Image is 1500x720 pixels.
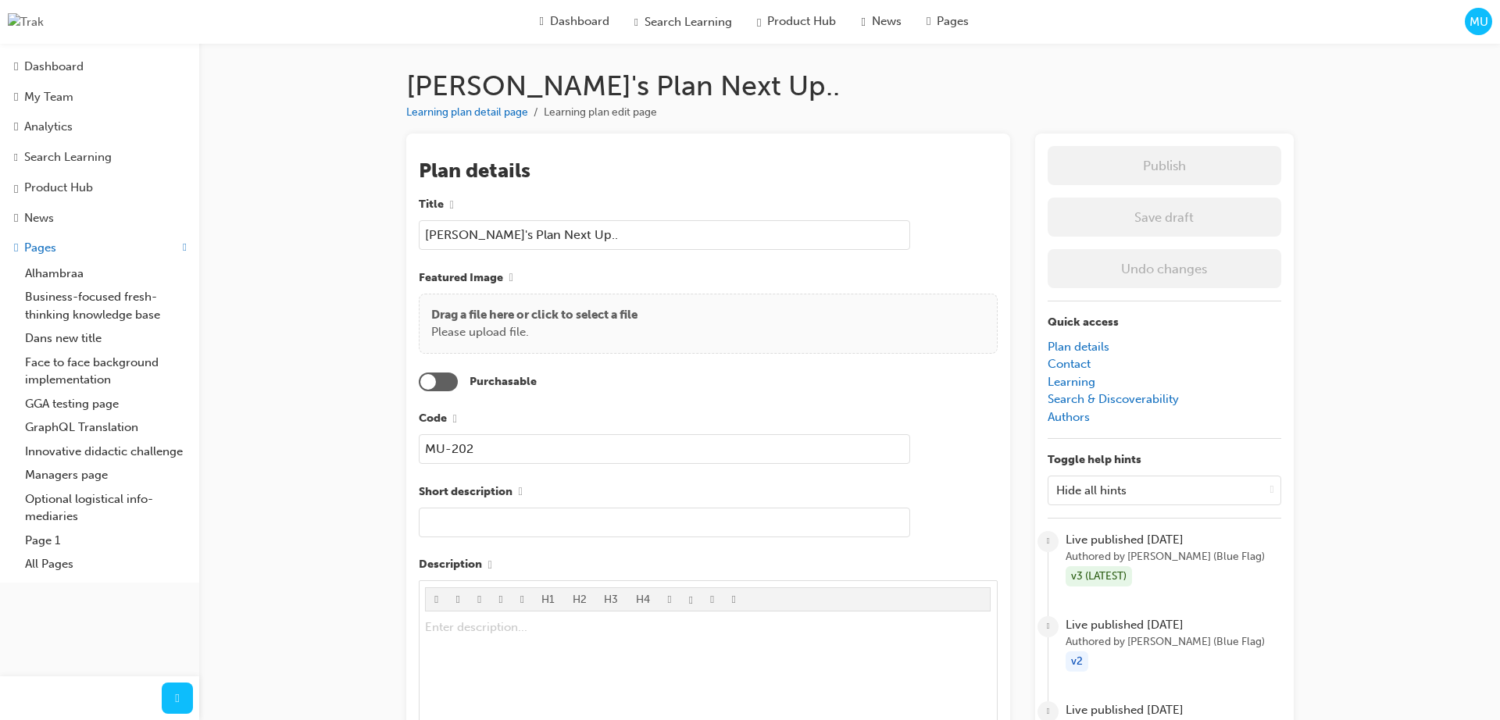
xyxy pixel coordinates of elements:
a: Learning [1048,375,1095,389]
span: format_ol-icon [520,593,524,606]
span: down-icon [1270,481,1274,499]
a: Learning plan detail page [406,105,528,119]
button: format_ol-icon [512,588,533,611]
button: link-icon [680,588,702,611]
span: news-icon [861,12,865,30]
span: chart-icon [14,119,18,134]
a: Search & Discoverability [1048,392,1179,406]
a: guage-iconDashboard [527,6,622,37]
button: Publish [1048,146,1281,185]
span: guage-icon [540,12,544,30]
span: format_italic-icon [456,593,460,606]
button: Featured Image [503,269,520,287]
li: Learning plan edit page [544,104,657,122]
p: Please upload file. [431,323,637,341]
button: format_ul-icon [490,588,511,611]
div: My Team [24,88,73,106]
h1: [PERSON_NAME]'s Plan Next Up.. [406,69,1294,103]
span: Live published [DATE] [1066,531,1280,549]
button: Code [447,410,463,429]
a: Business-focused fresh-thinking knowledge base [19,285,193,326]
span: format_ul-icon [499,593,503,606]
span: Authored by [PERSON_NAME] (Blue Flag) [1066,633,1280,651]
h2: Plan details [419,159,998,184]
img: Trak [8,13,44,31]
a: Product Hub [6,174,193,201]
button: video-icon [723,588,745,611]
span: car-icon [14,180,18,194]
button: Undo changes [1048,249,1281,288]
button: Pages [6,234,193,262]
button: DashboardMy TeamAnalyticsSearch LearningProduct HubNews [6,50,193,234]
div: Product Hub [24,179,93,197]
div: Dashboard [24,58,84,76]
p: Quick access [1048,314,1281,332]
span: Authored by [PERSON_NAME] (Blue Flag) [1066,548,1280,566]
span: divider-icon [667,593,671,606]
span: Pages [937,12,969,30]
button: Description [482,556,498,575]
button: image-icon [702,588,723,611]
span: video-icon [732,593,736,606]
div: Pages [24,239,56,257]
a: Authors [1048,410,1090,424]
p: Toggle help hints [1048,451,1281,469]
div: Search Learning [24,148,112,166]
a: search-iconSearch Learning [622,6,745,37]
span: Search Learning [645,13,732,31]
label: Code [419,410,998,429]
div: Analytics [24,118,73,136]
span: image-icon [710,593,714,606]
label: Title [419,196,998,215]
span: search-icon [634,12,638,31]
span: format_monospace-icon [477,593,481,606]
span: info-icon [488,558,492,572]
a: Managers page [19,463,193,487]
a: Plan details [1048,340,1109,354]
a: Dans new title [19,326,193,351]
span: prev-icon [175,690,179,708]
button: Short description [512,483,529,501]
span: pages-icon [927,12,930,30]
div: Hide all hints [1056,481,1127,499]
span: search-icon [14,150,18,164]
a: GGA testing page [19,392,193,416]
span: pages-icon [14,241,18,255]
span: Dashboard [550,12,609,30]
button: H4 [627,588,659,611]
div: v3 (LATEST) [1066,566,1132,587]
div: v2 [1066,651,1088,672]
span: Live published [DATE] [1066,616,1280,634]
p: Drag a file here or click to select a file [431,306,637,324]
span: Live published [DATE] [1066,701,1280,719]
label: Short description [419,483,998,501]
span: info-icon [453,412,457,426]
span: people-icon [14,90,18,104]
span: calendar-icon [1047,618,1050,636]
button: Save draft [1048,198,1281,237]
a: Face to face background implementation [19,351,193,392]
a: Alhambraa [19,262,193,286]
a: Optional logistical info-mediaries [19,487,193,529]
span: format_bold-icon [434,593,438,606]
a: Innovative didactic challenge [19,440,193,464]
a: Analytics [6,113,193,141]
label: Featured Image [419,269,998,287]
a: Dashboard [6,53,193,80]
button: H3 [595,588,627,611]
span: info-icon [509,271,513,284]
span: Product Hub [767,12,836,30]
span: calendar-icon [1047,533,1050,551]
span: car-icon [757,12,761,30]
a: All Pages [19,552,193,576]
button: format_bold-icon [426,588,447,611]
a: Search Learning [6,144,193,172]
button: H1 [533,588,564,611]
a: Page 1 [19,529,193,553]
a: News [6,205,193,232]
div: Drag a file here or click to select a filePlease upload file. [419,294,998,354]
button: Title [444,196,460,215]
a: pages-iconPages [914,6,981,37]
